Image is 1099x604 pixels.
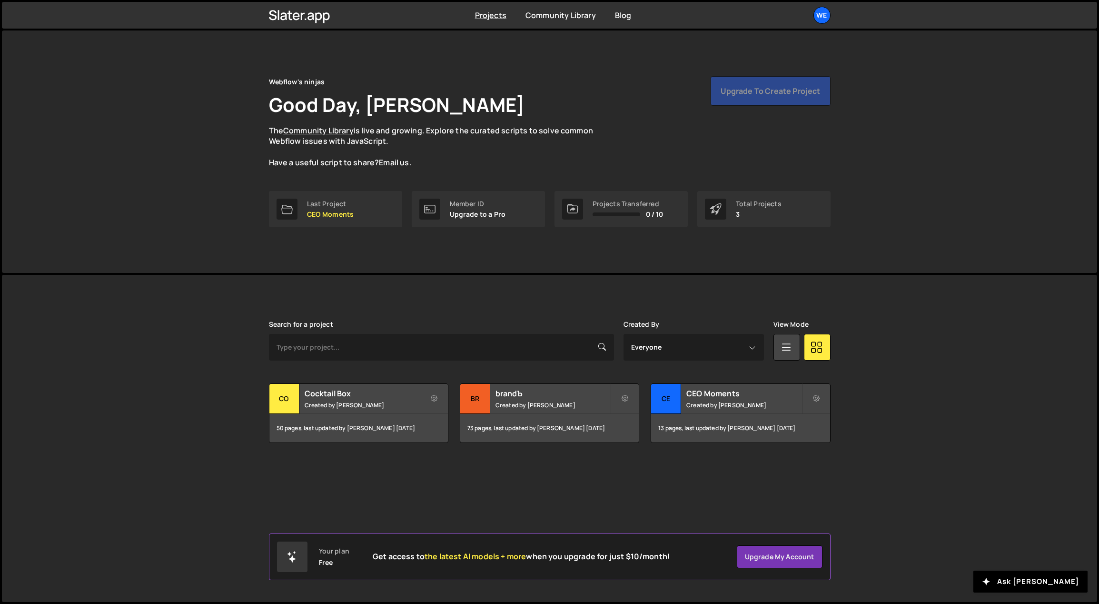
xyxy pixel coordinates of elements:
[615,10,632,20] a: Blog
[269,125,612,168] p: The is live and growing. Explore the curated scripts to solve common Webflow issues with JavaScri...
[495,401,610,409] small: Created by [PERSON_NAME]
[624,321,660,328] label: Created By
[736,200,782,208] div: Total Projects
[973,571,1088,593] button: Ask [PERSON_NAME]
[269,191,402,227] a: Last Project CEO Moments
[305,401,419,409] small: Created by [PERSON_NAME]
[525,10,596,20] a: Community Library
[269,91,525,118] h1: Good Day, [PERSON_NAME]
[379,157,409,168] a: Email us
[686,401,801,409] small: Created by [PERSON_NAME]
[450,211,506,218] p: Upgrade to a Pro
[305,388,419,399] h2: Cocktail Box
[269,414,448,443] div: 50 pages, last updated by [PERSON_NAME] [DATE]
[475,10,506,20] a: Projects
[651,383,830,443] a: CE CEO Moments Created by [PERSON_NAME] 13 pages, last updated by [PERSON_NAME] [DATE]
[651,414,830,443] div: 13 pages, last updated by [PERSON_NAME] [DATE]
[425,551,526,562] span: the latest AI models + more
[269,76,325,88] div: Webflow's ninjas
[269,321,333,328] label: Search for a project
[373,552,670,561] h2: Get access to when you upgrade for just $10/month!
[773,321,809,328] label: View Mode
[460,383,639,443] a: br brandЪ Created by [PERSON_NAME] 73 pages, last updated by [PERSON_NAME] [DATE]
[593,200,663,208] div: Projects Transferred
[269,334,614,361] input: Type your project...
[269,384,299,414] div: Co
[686,388,801,399] h2: CEO Moments
[460,414,639,443] div: 73 pages, last updated by [PERSON_NAME] [DATE]
[307,200,354,208] div: Last Project
[736,211,782,218] p: 3
[319,559,333,566] div: Free
[495,388,610,399] h2: brandЪ
[460,384,490,414] div: br
[646,211,663,218] span: 0 / 10
[319,547,349,555] div: Your plan
[307,211,354,218] p: CEO Moments
[269,383,448,443] a: Co Cocktail Box Created by [PERSON_NAME] 50 pages, last updated by [PERSON_NAME] [DATE]
[813,7,831,24] a: We
[450,200,506,208] div: Member ID
[651,384,681,414] div: CE
[737,545,822,568] a: Upgrade my account
[283,125,354,136] a: Community Library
